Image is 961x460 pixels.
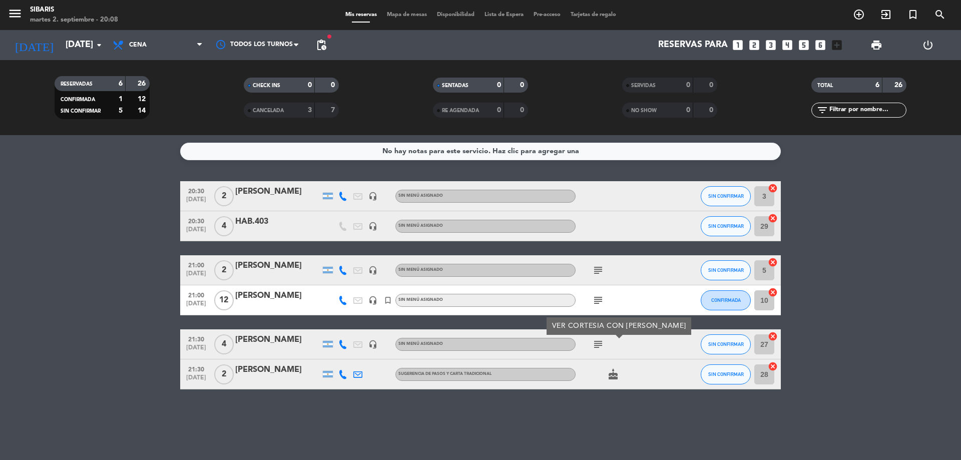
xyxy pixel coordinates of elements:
button: SIN CONFIRMAR [701,216,751,236]
span: Mis reservas [340,12,382,18]
span: CONFIRMADA [61,97,95,102]
span: Cena [129,42,147,49]
div: [PERSON_NAME] [235,289,320,302]
span: CHECK INS [253,83,280,88]
strong: 0 [331,82,337,89]
span: [DATE] [184,226,209,238]
span: SIN CONFIRMAR [61,109,101,114]
span: Pre-acceso [529,12,566,18]
strong: 0 [709,107,715,114]
strong: 12 [138,96,148,103]
span: print [870,39,882,51]
div: No hay notas para este servicio. Haz clic para agregar una [382,146,579,157]
span: 12 [214,290,234,310]
span: pending_actions [315,39,327,51]
span: 21:30 [184,333,209,344]
span: CANCELADA [253,108,284,113]
strong: 26 [894,82,904,89]
span: Tarjetas de regalo [566,12,621,18]
span: 2 [214,260,234,280]
i: headset_mic [368,222,377,231]
i: headset_mic [368,340,377,349]
span: NO SHOW [631,108,657,113]
i: headset_mic [368,192,377,201]
strong: 0 [497,82,501,89]
span: 4 [214,334,234,354]
i: cake [607,368,619,380]
i: looks_3 [764,39,777,52]
input: Filtrar por nombre... [828,105,906,116]
span: 20:30 [184,185,209,196]
div: [PERSON_NAME] [235,333,320,346]
span: 2 [214,186,234,206]
div: [PERSON_NAME] [235,185,320,198]
span: SIN CONFIRMAR [708,267,744,273]
button: SIN CONFIRMAR [701,364,751,384]
div: LOG OUT [902,30,953,60]
span: [DATE] [184,300,209,312]
i: looks_one [731,39,744,52]
button: CONFIRMADA [701,290,751,310]
strong: 26 [138,80,148,87]
i: turned_in_not [383,296,392,305]
i: headset_mic [368,296,377,305]
span: [DATE] [184,374,209,386]
span: 20:30 [184,215,209,226]
div: [PERSON_NAME] [235,363,320,376]
span: SENTADAS [442,83,468,88]
span: [DATE] [184,270,209,282]
span: 21:00 [184,289,209,300]
span: Sin menú asignado [398,342,443,346]
span: 21:00 [184,259,209,270]
i: menu [8,6,23,21]
span: SIN CONFIRMAR [708,193,744,199]
div: [PERSON_NAME] [235,259,320,272]
strong: 0 [520,82,526,89]
i: cancel [768,213,778,223]
i: cancel [768,257,778,267]
i: looks_two [748,39,761,52]
i: add_box [830,39,843,52]
span: Lista de Espera [479,12,529,18]
i: looks_4 [781,39,794,52]
strong: 14 [138,107,148,114]
button: SIN CONFIRMAR [701,334,751,354]
i: cancel [768,183,778,193]
span: 2 [214,364,234,384]
i: subject [592,294,604,306]
strong: 0 [686,107,690,114]
span: Sin menú asignado [398,298,443,302]
span: 4 [214,216,234,236]
div: HAB.403 [235,215,320,228]
span: SIN CONFIRMAR [708,371,744,377]
button: SIN CONFIRMAR [701,186,751,206]
strong: 1 [119,96,123,103]
strong: 7 [331,107,337,114]
i: exit_to_app [880,9,892,21]
strong: 0 [520,107,526,114]
i: add_circle_outline [853,9,865,21]
span: 21:30 [184,363,209,374]
strong: 5 [119,107,123,114]
span: Reservas para [658,40,728,50]
div: martes 2. septiembre - 20:08 [30,15,118,25]
span: RE AGENDADA [442,108,479,113]
i: [DATE] [8,34,61,56]
span: fiber_manual_record [326,34,332,40]
strong: 0 [686,82,690,89]
i: cancel [768,331,778,341]
div: sibaris [30,5,118,15]
strong: 0 [308,82,312,89]
i: power_settings_new [922,39,934,51]
i: cancel [768,361,778,371]
span: Sin menú asignado [398,194,443,198]
span: SERVIDAS [631,83,656,88]
span: Mapa de mesas [382,12,432,18]
span: sugerencia de pasos y carta tradicional [398,372,492,376]
i: subject [592,264,604,276]
i: search [934,9,946,21]
span: [DATE] [184,344,209,356]
strong: 3 [308,107,312,114]
span: [DATE] [184,196,209,208]
span: Sin menú asignado [398,224,443,228]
